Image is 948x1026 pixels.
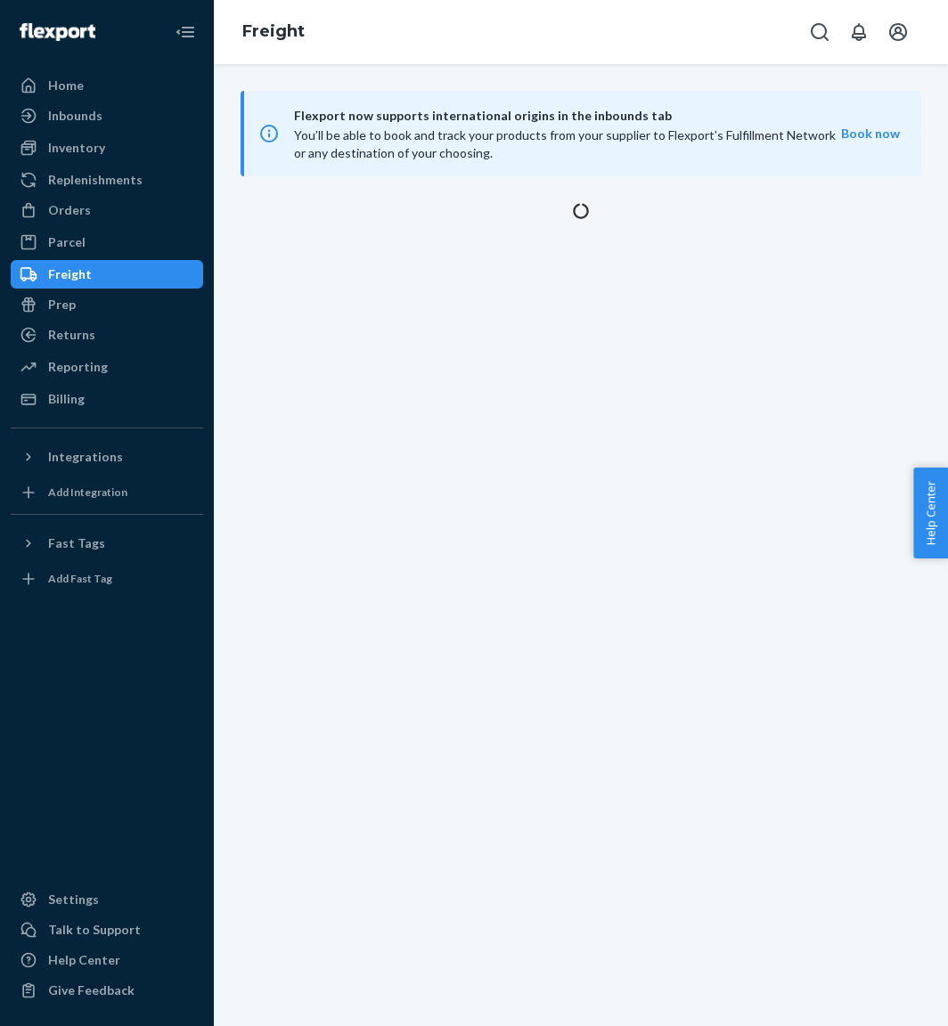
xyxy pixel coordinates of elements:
[11,916,203,944] button: Talk to Support
[11,102,203,130] a: Inbounds
[48,171,143,189] div: Replenishments
[11,321,203,349] a: Returns
[841,125,900,142] button: Book now
[48,139,105,157] div: Inventory
[11,166,203,194] a: Replenishments
[11,71,203,100] a: Home
[11,290,203,319] a: Prep
[11,353,203,381] a: Reporting
[294,105,841,126] span: Flexport now supports international origins in the inbounds tab
[48,390,85,408] div: Billing
[48,326,95,344] div: Returns
[48,448,123,466] div: Integrations
[48,107,102,125] div: Inbounds
[11,260,203,289] a: Freight
[20,23,95,41] img: Flexport logo
[48,534,105,552] div: Fast Tags
[11,529,203,558] button: Fast Tags
[880,14,916,50] button: Open account menu
[11,885,203,914] a: Settings
[48,358,108,376] div: Reporting
[48,951,120,969] div: Help Center
[11,134,203,162] a: Inventory
[48,201,91,219] div: Orders
[48,981,135,999] div: Give Feedback
[48,484,127,500] div: Add Integration
[48,571,112,586] div: Add Fast Tag
[11,228,203,256] a: Parcel
[11,443,203,471] button: Integrations
[841,14,877,50] button: Open notifications
[48,233,86,251] div: Parcel
[242,21,305,41] a: Freight
[48,891,99,908] div: Settings
[294,127,836,160] span: You’ll be able to book and track your products from your supplier to Flexport’s Fulfillment Netwo...
[11,976,203,1005] button: Give Feedback
[48,921,141,939] div: Talk to Support
[913,468,948,558] button: Help Center
[168,14,203,50] button: Close Navigation
[48,77,84,94] div: Home
[48,296,76,313] div: Prep
[11,478,203,507] a: Add Integration
[48,265,92,283] div: Freight
[11,565,203,593] a: Add Fast Tag
[228,6,319,58] ol: breadcrumbs
[11,946,203,974] a: Help Center
[11,196,203,224] a: Orders
[802,14,838,50] button: Open Search Box
[11,385,203,413] a: Billing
